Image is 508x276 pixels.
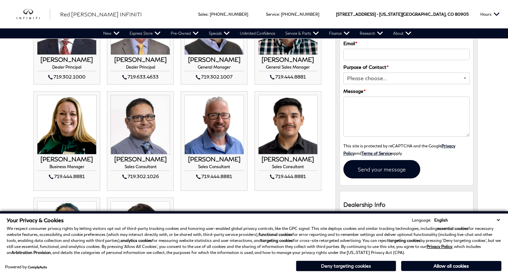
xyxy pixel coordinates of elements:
[184,172,244,180] div: 719.444.8881
[280,28,324,38] a: Service & Parts
[184,156,244,163] h3: [PERSON_NAME]
[258,56,318,63] h3: [PERSON_NAME]
[266,12,279,17] span: Service
[184,65,244,71] h4: General Manager
[17,9,50,20] a: infiniti
[210,12,248,17] a: [PHONE_NUMBER]
[281,12,319,17] a: [PHONE_NUMBER]
[343,201,470,208] h3: Dealership Info
[7,226,501,256] p: We respect consumer privacy rights by letting visitors opt out of third-party tracking cookies an...
[388,238,420,243] strong: targeting cookies
[296,261,396,271] button: Deny targeting cookies
[184,56,244,63] h3: [PERSON_NAME]
[37,201,97,261] img: MARISSA PORTER
[198,12,208,17] span: Sales
[98,28,125,38] a: New
[258,73,318,81] div: 719.444.8881
[37,65,97,71] h4: Dealer Principal
[37,156,97,163] h3: [PERSON_NAME]
[60,10,142,18] a: Red [PERSON_NAME] INFINITI
[166,28,204,38] a: Pre-Owned
[111,156,170,163] h3: [PERSON_NAME]
[37,164,97,171] h4: Business Manager
[258,172,318,180] div: 719.444.8881
[343,143,455,155] a: Privacy Policy
[258,95,318,154] img: HUGO GUTIERREZ-CERVANTES
[343,40,357,47] label: Email
[388,28,416,38] a: About
[259,232,292,237] strong: functional cookies
[336,12,469,17] a: [STREET_ADDRESS] • [US_STATE][GEOGRAPHIC_DATA], CO 80905
[324,28,355,38] a: Finance
[343,63,389,71] label: Purpose of Contact
[235,28,280,38] a: Unlimited Confidence
[343,160,420,178] input: Send your message
[37,172,97,180] div: 719.444.8881
[427,244,452,249] a: Privacy Policy
[111,95,170,154] img: JIMMIE ABEYTA
[111,201,170,261] img: CARRIE MENDOZA
[121,238,152,243] strong: analytics cookies
[361,151,392,155] a: Terms of Service
[204,28,235,38] a: Specials
[5,265,47,269] div: Powered by
[437,226,468,231] strong: essential cookies
[7,217,64,223] span: Your Privacy & Cookies
[258,164,318,171] h4: Sales Consultant
[258,65,318,71] h4: General Sales Manager
[184,95,244,154] img: RICH JENKINS
[433,217,501,223] select: Language Select
[111,56,170,63] h3: [PERSON_NAME]
[98,28,416,38] nav: Main Navigation
[184,164,244,171] h4: Sales Consultant
[343,88,366,95] label: Message
[37,73,97,81] div: 719.302.1000
[343,143,455,155] small: This site is protected by reCAPTCHA and the Google and apply.
[125,28,166,38] a: Express Store
[412,218,431,222] div: Language:
[37,95,97,154] img: STEPHANIE DAVISON
[401,261,501,271] button: Allow all cookies
[355,28,388,38] a: Research
[261,238,293,243] strong: targeting cookies
[111,164,170,171] h4: Sales Consultant
[258,156,318,163] h3: [PERSON_NAME]
[208,12,209,17] span: :
[184,73,244,81] div: 719.302.1007
[17,9,50,20] img: INFINITI
[111,65,170,71] h4: Dealer Principal
[11,250,51,255] strong: Arbitration Provision
[37,56,97,63] h3: [PERSON_NAME]
[279,12,280,17] span: :
[111,172,170,180] div: 719.302.1026
[60,11,142,17] span: Red [PERSON_NAME] INFINITI
[28,265,47,269] a: ComplyAuto
[111,73,170,81] div: 719.633.4633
